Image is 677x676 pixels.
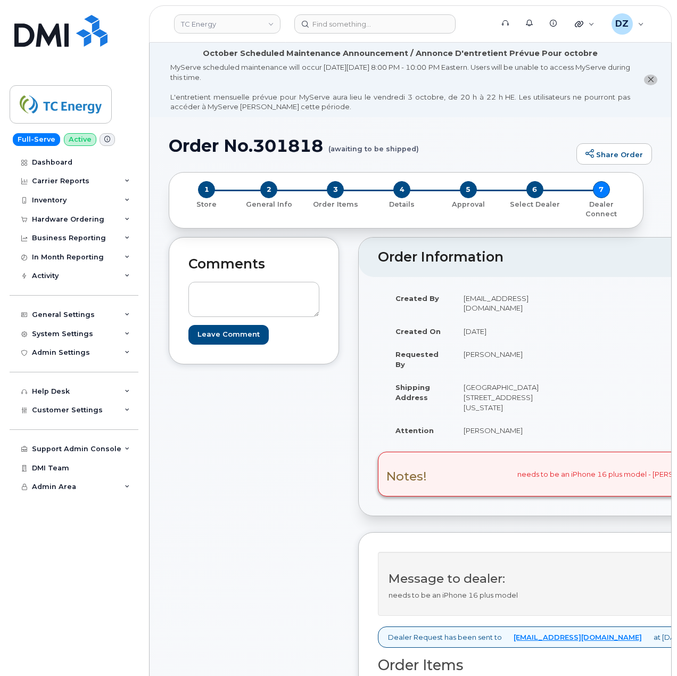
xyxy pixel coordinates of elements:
[203,48,598,59] div: October Scheduled Maintenance Announcement / Annonce D'entretient Prévue Pour octobre
[327,181,344,198] span: 3
[395,327,441,336] strong: Created On
[454,376,548,419] td: [GEOGRAPHIC_DATA][STREET_ADDRESS][US_STATE]
[454,419,548,442] td: [PERSON_NAME]
[260,181,277,198] span: 2
[307,200,365,209] p: Order Items
[395,426,434,435] strong: Attention
[169,136,571,155] h1: Order No.301818
[644,75,657,86] button: close notification
[526,181,543,198] span: 6
[198,181,215,198] span: 1
[439,200,497,209] p: Approval
[631,630,669,668] iframe: Messenger Launcher
[501,198,568,209] a: 6 Select Dealer
[328,136,419,153] small: (awaiting to be shipped)
[395,294,439,303] strong: Created By
[170,62,630,112] div: MyServe scheduled maintenance will occur [DATE][DATE] 8:00 PM - 10:00 PM Eastern. Users will be u...
[454,343,548,376] td: [PERSON_NAME]
[454,320,548,343] td: [DATE]
[188,325,269,345] input: Leave Comment
[514,632,642,642] a: [EMAIL_ADDRESS][DOMAIN_NAME]
[386,470,427,483] h3: Notes!
[454,287,548,320] td: [EMAIL_ADDRESS][DOMAIN_NAME]
[369,198,435,209] a: 4 Details
[506,200,564,209] p: Select Dealer
[395,350,439,369] strong: Requested By
[460,181,477,198] span: 5
[395,383,430,402] strong: Shipping Address
[178,198,236,209] a: 1 Store
[302,198,369,209] a: 3 Order Items
[182,200,232,209] p: Store
[373,200,431,209] p: Details
[393,181,410,198] span: 4
[576,143,652,165] a: Share Order
[188,257,319,272] h2: Comments
[435,198,501,209] a: 5 Approval
[240,200,298,209] p: General Info
[236,198,302,209] a: 2 General Info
